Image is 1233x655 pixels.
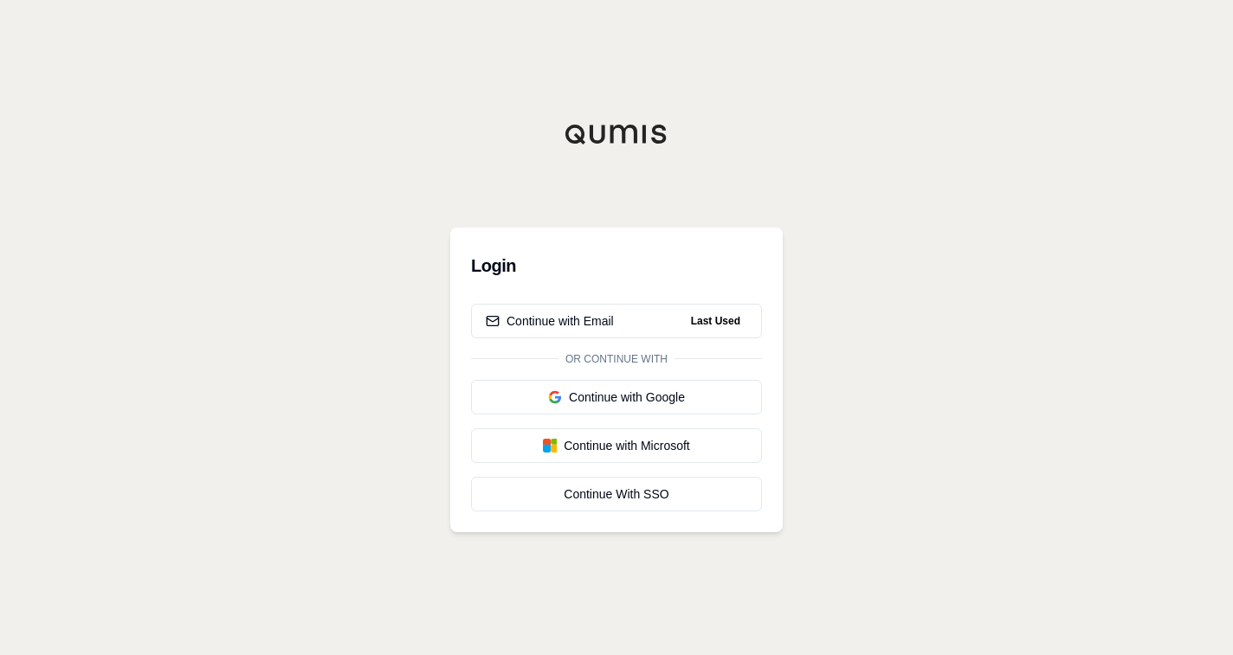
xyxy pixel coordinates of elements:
button: Continue with Microsoft [471,428,762,463]
button: Continue with EmailLast Used [471,304,762,338]
div: Continue with Microsoft [486,437,747,454]
h3: Login [471,248,762,283]
div: Continue with Google [486,389,747,406]
button: Continue with Google [471,380,762,414]
div: Continue with Email [486,312,614,330]
a: Continue With SSO [471,477,762,511]
div: Continue With SSO [486,485,747,503]
span: Last Used [684,311,747,331]
img: Qumis [565,124,668,144]
span: Or continue with [558,352,675,366]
